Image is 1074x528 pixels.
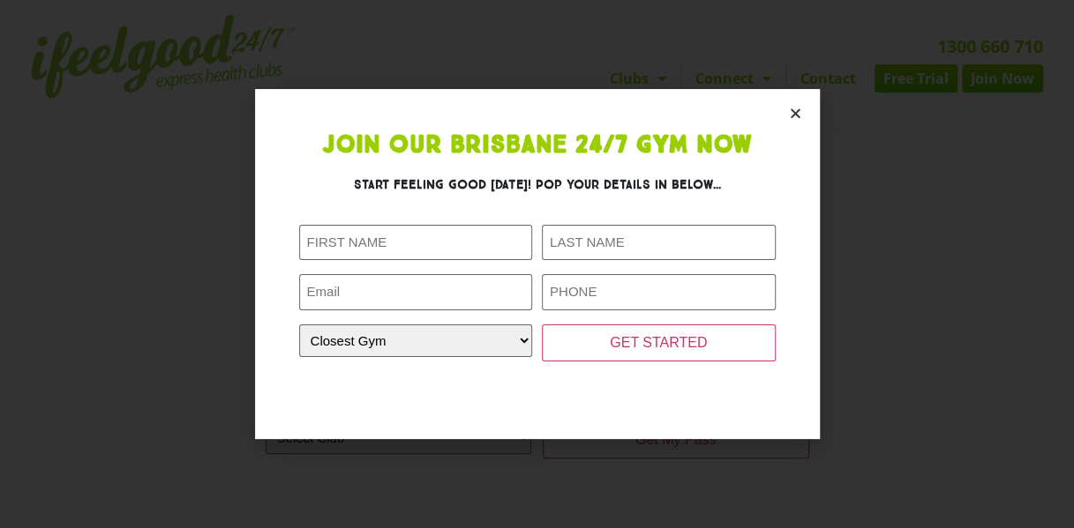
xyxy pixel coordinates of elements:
[789,107,802,120] a: Close
[299,274,533,310] input: Email
[299,225,533,261] input: FIRST NAME
[542,274,776,310] input: PHONE
[542,324,776,361] input: GET STARTED
[299,133,776,158] h1: Join Our Brisbane 24/7 Gym Now
[542,225,776,261] input: LAST NAME
[299,175,776,194] h3: Start feeling good [DATE]! Pop your details in below...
